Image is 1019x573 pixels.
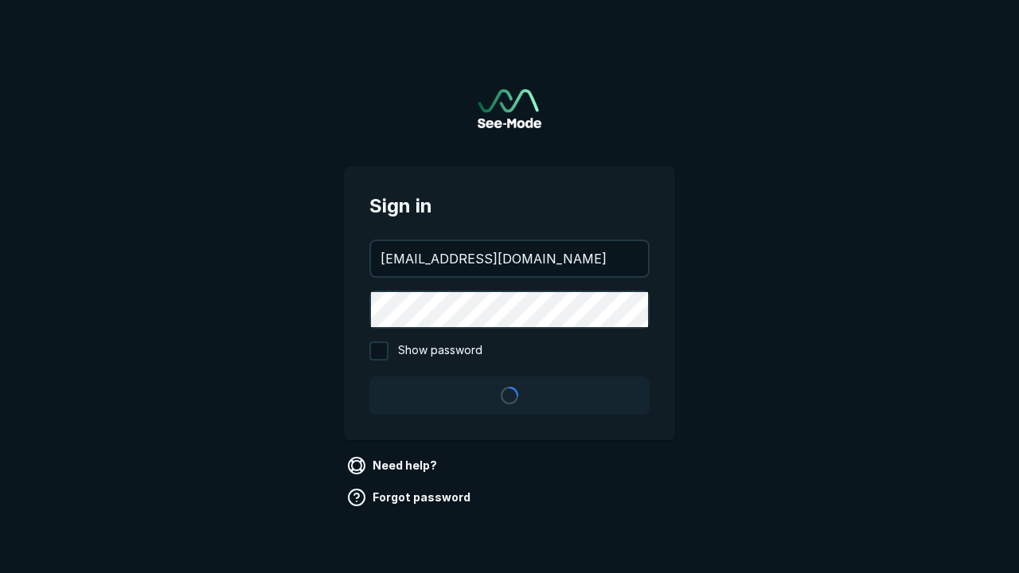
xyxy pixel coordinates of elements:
a: Need help? [344,453,443,478]
img: See-Mode Logo [478,89,541,128]
span: Show password [398,341,482,361]
a: Forgot password [344,485,477,510]
input: your@email.com [371,241,648,276]
a: Go to sign in [478,89,541,128]
span: Sign in [369,192,650,220]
